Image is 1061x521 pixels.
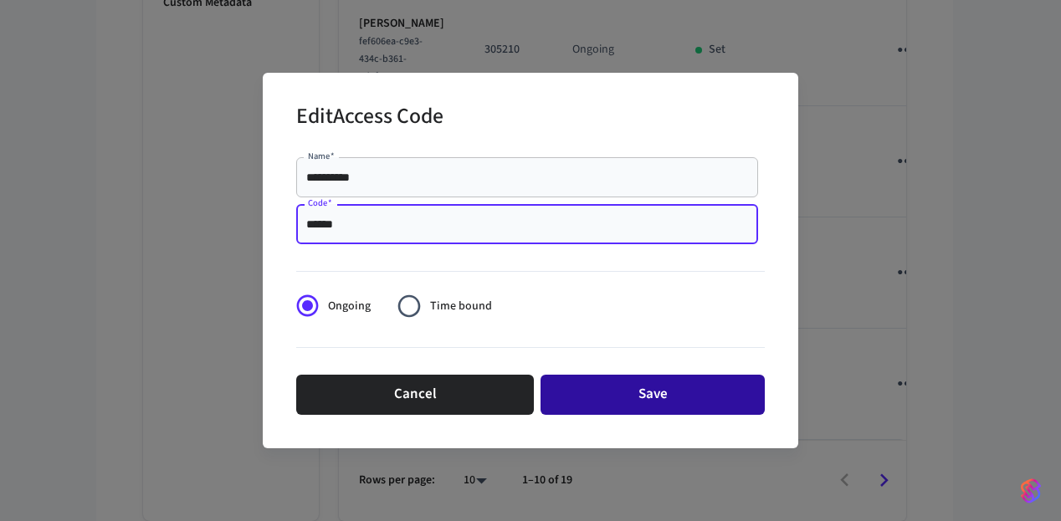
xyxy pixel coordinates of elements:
[541,375,765,415] button: Save
[430,298,492,315] span: Time bound
[308,197,332,209] label: Code
[328,298,371,315] span: Ongoing
[296,93,443,144] h2: Edit Access Code
[308,150,335,162] label: Name
[296,375,534,415] button: Cancel
[1021,478,1041,504] img: SeamLogoGradient.69752ec5.svg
